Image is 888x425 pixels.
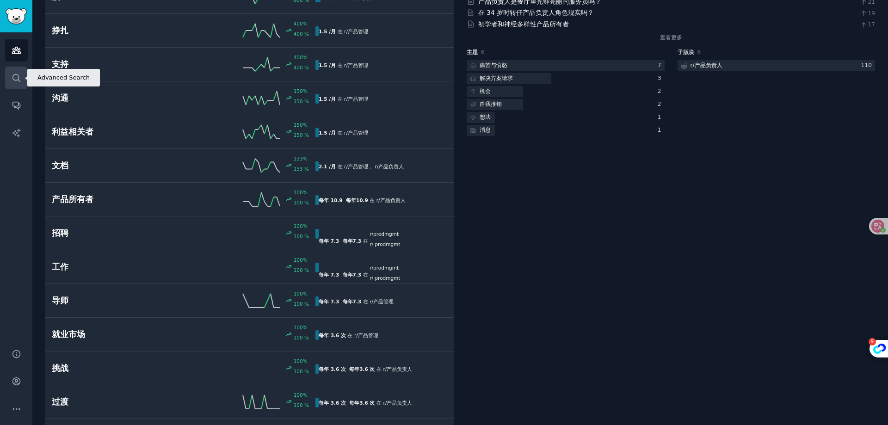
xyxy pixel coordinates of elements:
font: 每年7.3 [343,299,362,304]
font: 在 [338,130,343,136]
font: % [303,55,308,60]
font: 在 [363,272,368,277]
font: 产品负责人 [387,366,412,372]
a: 导师100%100 %每年 7.3 每年7.3在 r/产品管理 [45,284,454,318]
font: 1.5 /月 [319,96,336,102]
font: 在 [338,29,343,34]
a: r/产品负责人110 [678,60,876,72]
font: 每年 7.3 [319,238,361,244]
font: 100 [294,301,303,307]
font: r/ [370,299,373,304]
font: % [303,392,308,398]
font: 每年7.3 [343,272,362,277]
font: 每年10.9 [346,197,368,203]
font: 每年3.6 次 [349,400,375,406]
font: prodmgmt [373,231,399,237]
font: 解决方案请求 [480,75,513,81]
a: 机会2 [467,86,665,98]
font: 产品负责人 [695,62,722,68]
font: 产品管理 [348,29,368,34]
font: 每年 7.3 [319,299,361,304]
font: 400 [294,21,303,26]
font: 150 [294,122,303,128]
a: 自我推销2 [467,99,665,111]
font: 每年 3.6 次 [319,366,375,372]
font: r/ [354,333,358,338]
font: % [304,99,309,104]
font: 1.5 /月 [319,130,336,136]
font: 支持 [52,60,68,69]
font: 招聘 [52,228,68,238]
font: r/ [370,241,373,247]
font: 利益相关者 [52,127,93,136]
a: 解决方案请求3 [467,73,665,85]
font: r/ [383,366,387,372]
font: 就业市场 [52,330,85,339]
a: 工作100%100 %每年 7.3 每年7.3在 r/prodmgmtr/ prodmgmt [45,250,454,284]
font: 100 [294,291,303,296]
font: % [304,267,309,273]
a: 挣扎400%400 %1.5 /月在 r/产品管理 [45,14,454,48]
img: GummySearch 徽标 [6,8,27,25]
font: 产品管理 [348,62,368,68]
font: 在 [338,164,343,169]
font: % [304,234,309,239]
font: 133 [294,166,303,172]
font: 2 [658,101,661,107]
font: 每年 7.3 [319,272,361,277]
font: 想法 [480,114,491,120]
a: 沟通150%150 %1.5 /月在 r/产品管理 [45,81,454,115]
font: r/ [344,130,348,136]
font: ， [368,164,373,169]
font: 在 [376,366,382,372]
font: 每年3.6 次 [349,366,375,372]
font: 产品管理 [348,164,368,169]
font: 150 [294,132,303,138]
font: 6 [697,49,701,55]
font: 7 [658,62,661,68]
font: 挣扎 [52,26,68,35]
a: 挑战100%100 %每年 3.6 次 每年3.6 次在 r/产品负责人 [45,351,454,385]
font: 每年 3.6 次 [319,400,375,406]
font: 文档 [52,161,68,170]
font: 100 [294,325,303,330]
font: 每年 10.9 [319,197,368,203]
font: 100 [294,358,303,364]
font: % [304,166,309,172]
font: % [304,402,309,408]
font: 17 [868,21,875,28]
font: 400 [294,31,303,37]
font: prodmgmt [375,241,400,247]
font: 400 [294,65,303,70]
a: 初学者和神经多样性产品所有者 [478,20,569,28]
font: 产品负责人 [387,400,412,406]
font: 子版块 [678,49,694,55]
font: 挑战 [52,363,68,373]
font: 100 [294,200,303,205]
font: % [304,335,309,340]
font: % [304,65,309,70]
font: 100 [294,402,303,408]
font: 导师 [52,296,68,305]
font: % [303,88,308,94]
a: 支持400%400 %1.5 /月在 r/产品管理 [45,48,454,81]
a: 利益相关者150%150 %1.5 /月在 r/产品管理 [45,115,454,149]
a: 查看更多 [660,34,682,42]
font: 产品管理 [373,299,394,304]
font: 100 [294,267,303,273]
font: 在 [363,238,368,244]
font: 过渡 [52,397,68,407]
font: % [304,200,309,205]
a: 过渡100%100 %每年 3.6 次 每年3.6 次在 r/产品负责人 [45,385,454,419]
font: 133 [294,156,303,161]
font: % [304,369,309,374]
font: 100 [294,234,303,239]
font: 100 [294,223,303,229]
font: 在 [338,62,343,68]
font: 在 [347,333,352,338]
font: r/ [370,275,373,281]
font: 每年 3.6 次 [319,333,346,338]
a: 想法1 [467,112,665,123]
font: % [304,301,309,307]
